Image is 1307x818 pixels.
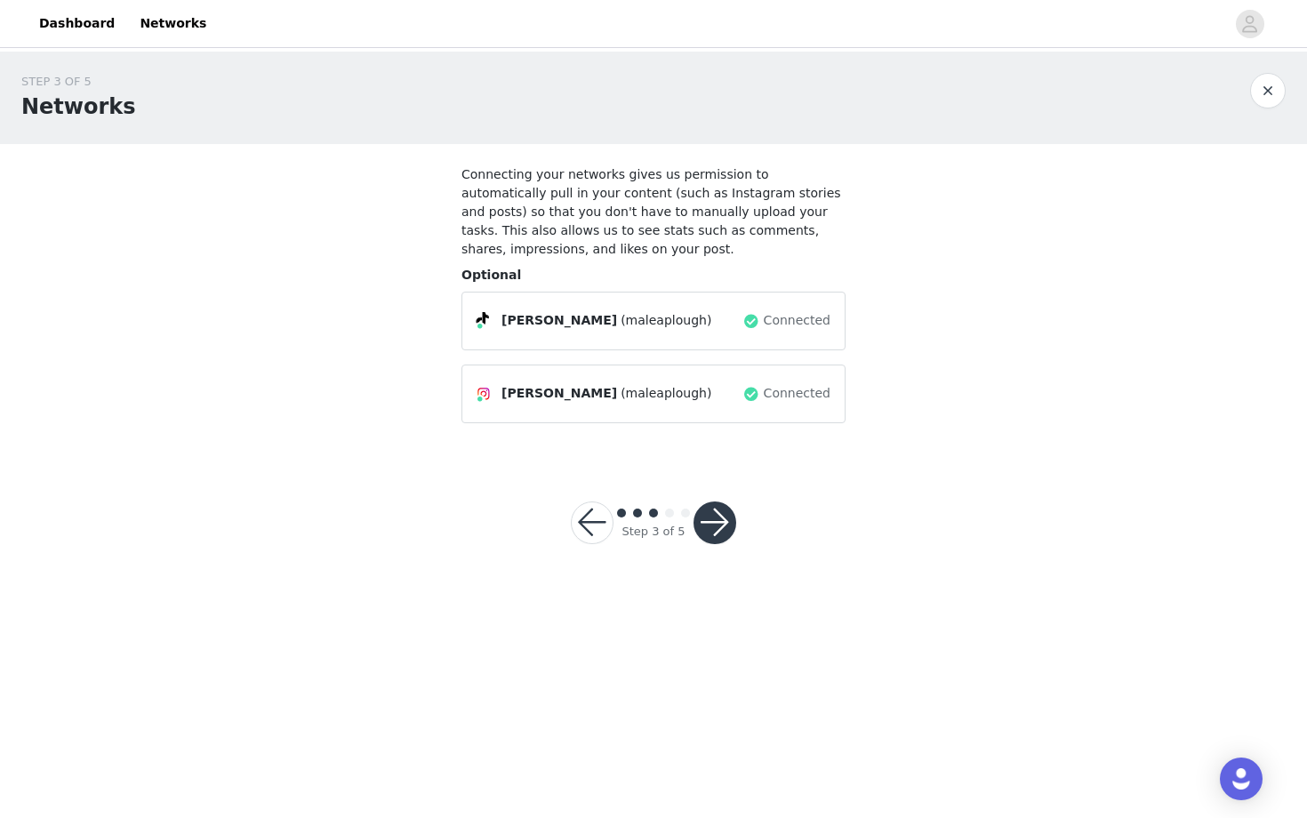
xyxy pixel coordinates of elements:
div: STEP 3 OF 5 [21,73,136,91]
span: (maleaplough) [621,311,711,330]
span: [PERSON_NAME] [501,311,617,330]
h1: Networks [21,91,136,123]
a: Dashboard [28,4,125,44]
span: [PERSON_NAME] [501,384,617,403]
h4: Connecting your networks gives us permission to automatically pull in your content (such as Insta... [461,165,846,259]
span: Connected [764,311,830,330]
div: Open Intercom Messenger [1220,758,1263,800]
span: Connected [764,384,830,403]
img: Instagram Icon [477,387,491,401]
div: avatar [1241,10,1258,38]
span: Optional [461,268,521,282]
div: Step 3 of 5 [621,523,685,541]
a: Networks [129,4,217,44]
span: (maleaplough) [621,384,711,403]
